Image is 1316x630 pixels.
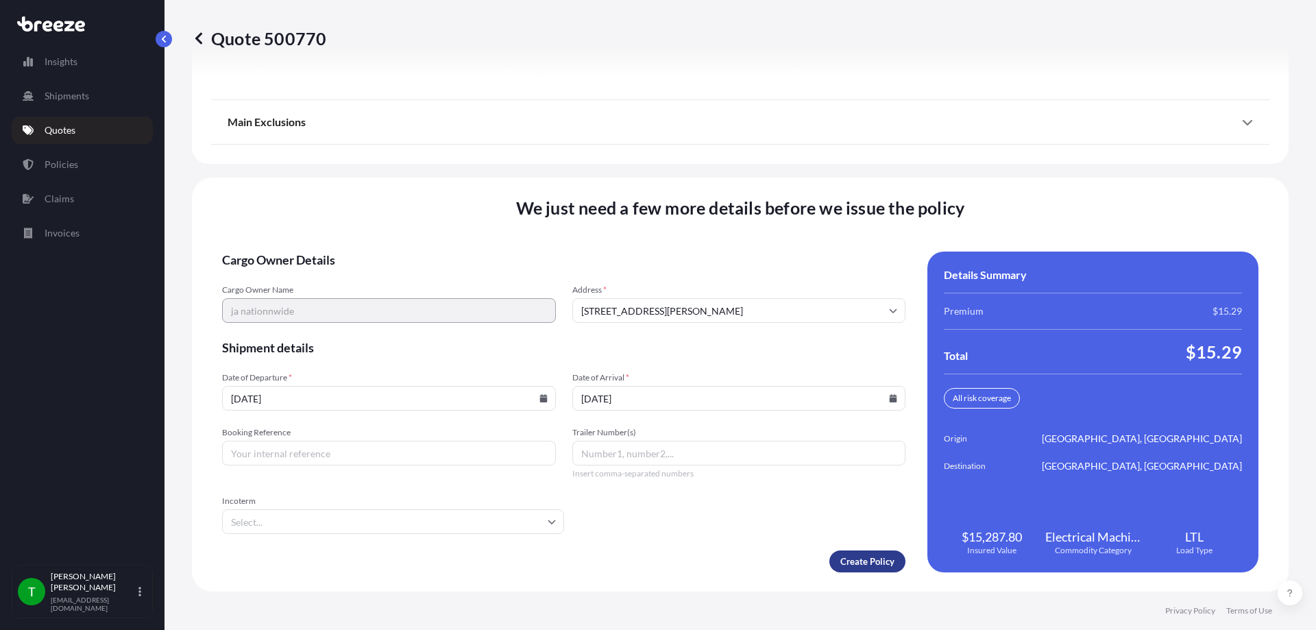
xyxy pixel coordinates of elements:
a: Claims [12,185,153,213]
input: mm/dd/yyyy [572,386,906,411]
span: $15.29 [1213,304,1242,318]
span: [GEOGRAPHIC_DATA], [GEOGRAPHIC_DATA] [1042,432,1242,446]
a: Invoices [12,219,153,247]
span: Electrical Machinery and Equipment [1045,529,1141,545]
input: Your internal reference [222,441,556,465]
span: Insured Value [967,545,1016,556]
a: Quotes [12,117,153,144]
p: Policies [45,158,78,171]
p: Insights [45,55,77,69]
span: Booking Reference [222,427,556,438]
span: Premium [944,304,984,318]
div: Main Exclusions [228,106,1253,138]
p: Create Policy [840,555,894,568]
a: Terms of Use [1226,605,1272,616]
span: Main Exclusions [228,115,306,129]
span: We just need a few more details before we issue the policy [516,197,965,219]
span: [GEOGRAPHIC_DATA], [GEOGRAPHIC_DATA] [1042,459,1242,473]
p: Quotes [45,123,75,137]
p: [PERSON_NAME] [PERSON_NAME] [51,571,136,593]
a: Insights [12,48,153,75]
span: Shipment details [222,339,905,356]
span: Total [944,349,968,363]
span: LTL [1185,529,1204,545]
span: Trailer Number(s) [572,427,906,438]
p: Invoices [45,226,80,240]
span: Load Type [1176,545,1213,556]
span: Address [572,284,906,295]
span: Origin [944,432,1021,446]
span: Commodity Category [1055,545,1132,556]
a: Policies [12,151,153,178]
a: Shipments [12,82,153,110]
p: [EMAIL_ADDRESS][DOMAIN_NAME] [51,596,136,612]
input: mm/dd/yyyy [222,386,556,411]
button: Create Policy [829,550,905,572]
span: Cargo Owner Details [222,252,905,268]
span: $15.29 [1186,341,1242,363]
p: Shipments [45,89,89,103]
span: Details Summary [944,268,1027,282]
input: Number1, number2,... [572,441,906,465]
span: Date of Departure [222,372,556,383]
a: Privacy Policy [1165,605,1215,616]
span: Destination [944,459,1021,473]
span: Insert comma-separated numbers [572,468,906,479]
p: Quote 500770 [192,27,326,49]
span: Date of Arrival [572,372,906,383]
span: $15,287.80 [962,529,1022,545]
p: Claims [45,192,74,206]
div: All risk coverage [944,388,1020,409]
span: Cargo Owner Name [222,284,556,295]
span: T [28,585,36,598]
input: Cargo owner address [572,298,906,323]
span: Incoterm [222,496,564,507]
input: Select... [222,509,564,534]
